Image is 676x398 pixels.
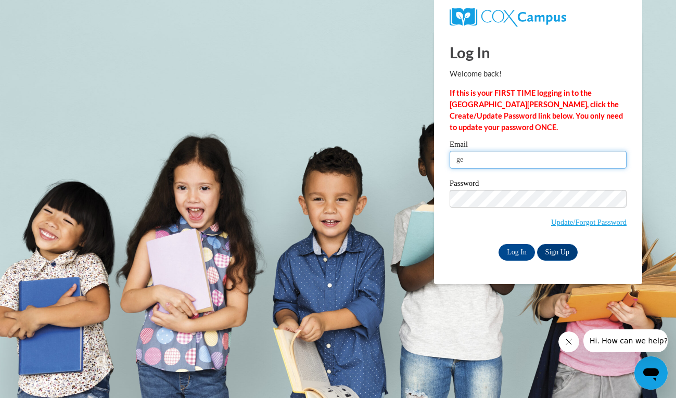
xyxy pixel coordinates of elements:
[537,244,578,261] a: Sign Up
[450,68,627,80] p: Welcome back!
[634,356,668,390] iframe: Button to launch messaging window
[583,329,668,352] iframe: Message from company
[450,88,623,132] strong: If this is your FIRST TIME logging in to the [GEOGRAPHIC_DATA][PERSON_NAME], click the Create/Upd...
[450,179,627,190] label: Password
[450,140,627,151] label: Email
[450,42,627,63] h1: Log In
[450,8,627,27] a: COX Campus
[551,218,627,226] a: Update/Forgot Password
[558,331,579,352] iframe: Close message
[450,8,566,27] img: COX Campus
[499,244,535,261] input: Log In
